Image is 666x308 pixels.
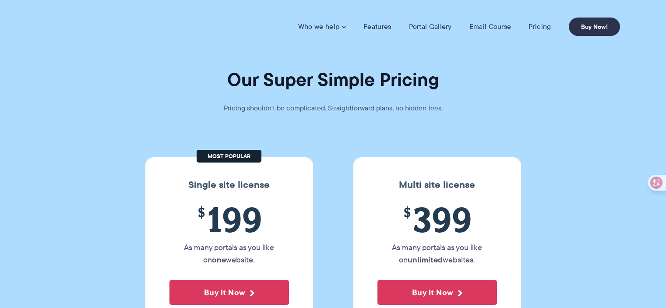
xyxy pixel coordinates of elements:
[529,22,551,31] a: Pricing
[409,22,452,31] a: Portal Gallery
[169,199,289,239] span: 199
[469,22,511,31] a: Email Course
[363,22,391,31] a: Features
[569,18,620,36] a: Buy Now!
[202,102,465,114] p: Pricing shouldn't be complicated. Straightforward plans, no hidden fees.
[377,241,497,266] p: As many portals as you like on websites.
[298,22,346,31] a: Who we help
[169,280,289,305] button: Buy It Now
[377,199,497,239] span: 399
[362,179,512,191] h3: Multi site license
[408,254,443,266] strong: unlimited
[377,280,497,305] button: Buy It Now
[154,179,304,191] h3: Single site license
[169,241,289,266] p: As many portals as you like on website.
[212,254,226,266] strong: one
